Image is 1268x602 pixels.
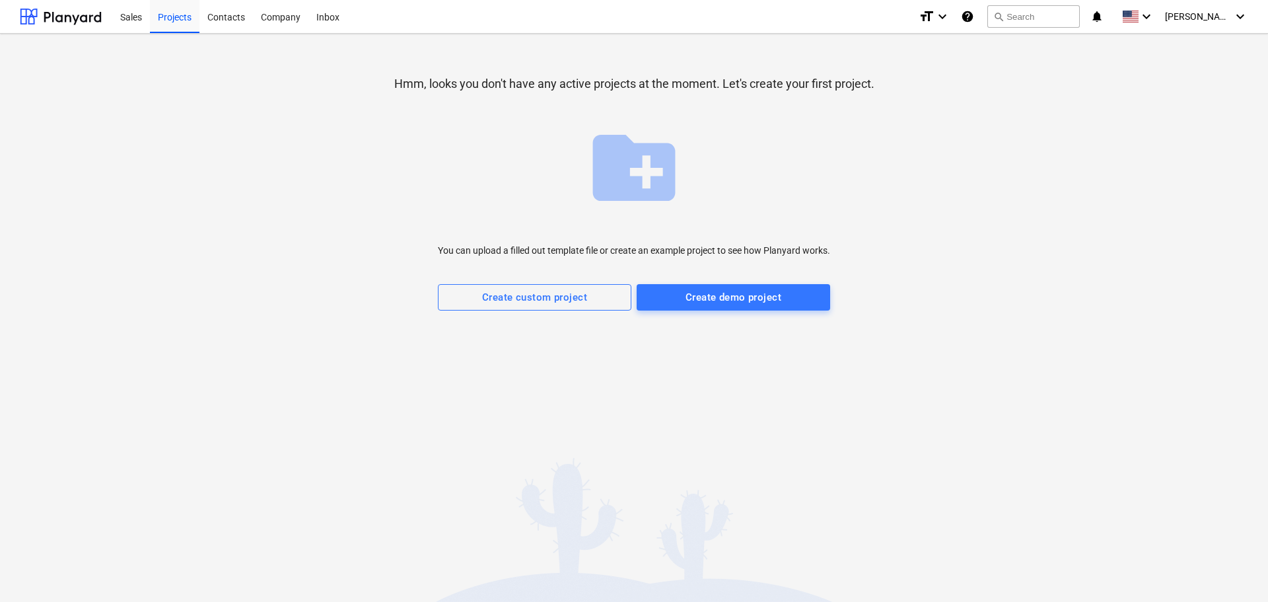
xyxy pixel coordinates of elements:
[993,11,1004,22] span: search
[584,118,684,217] span: create_new_folder
[482,289,587,306] div: Create custom project
[1165,11,1231,22] span: [PERSON_NAME]
[686,289,781,306] div: Create demo project
[1090,9,1104,24] i: notifications
[919,9,934,24] i: format_size
[934,9,950,24] i: keyboard_arrow_down
[637,284,830,311] button: Create demo project
[394,76,874,92] p: Hmm, looks you don't have any active projects at the moment. Let's create your first project.
[987,5,1080,28] button: Search
[438,244,830,258] p: You can upload a filled out template file or create an example project to see how Planyard works.
[438,284,631,311] button: Create custom project
[1232,9,1248,24] i: keyboard_arrow_down
[1139,9,1154,24] i: keyboard_arrow_down
[961,9,974,24] i: Knowledge base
